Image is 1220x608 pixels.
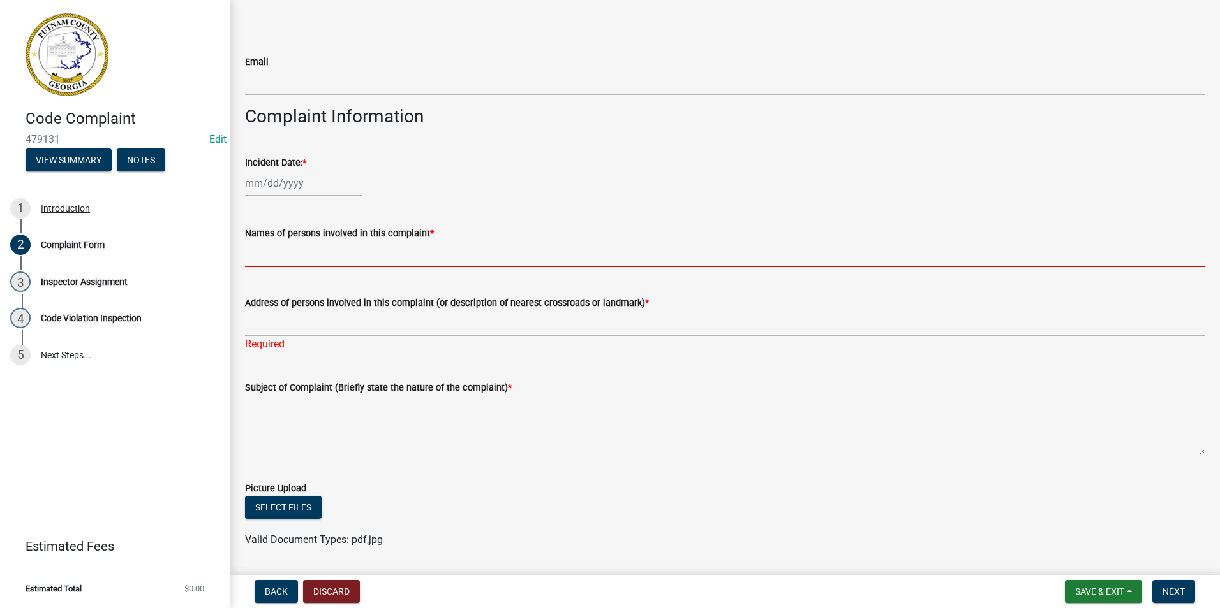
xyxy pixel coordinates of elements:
[117,148,165,171] button: Notes
[245,533,383,546] span: Valid Document Types: pdf,jpg
[1065,580,1142,603] button: Save & Exit
[10,235,31,255] div: 2
[26,148,112,171] button: View Summary
[10,198,31,219] div: 1
[1163,586,1185,597] span: Next
[26,13,108,96] img: Putnam County, Georgia
[245,106,1205,127] h3: Complaint Information
[245,170,362,196] input: mm/dd/yyyy
[10,533,209,559] a: Estimated Fees
[245,484,306,493] label: Picture Upload
[26,156,112,166] wm-modal-confirm: Summary
[26,584,82,593] span: Estimated Total
[265,586,288,597] span: Back
[10,271,31,292] div: 3
[245,384,512,393] label: Subject of Complaint (Briefly state the nature of the complaint)
[255,580,298,603] button: Back
[41,277,128,286] div: Inspector Assignment
[245,58,269,67] label: Email
[209,133,227,145] a: Edit
[245,496,322,519] button: Select files
[1152,580,1195,603] button: Next
[26,110,219,128] h4: Code Complaint
[1075,586,1124,597] span: Save & Exit
[117,156,165,166] wm-modal-confirm: Notes
[245,229,434,238] label: Names of persons involved in this complaint
[41,204,90,213] div: Introduction
[10,308,31,328] div: 4
[245,337,1205,352] div: Required
[209,133,227,145] wm-modal-confirm: Edit Application Number
[26,133,204,145] span: 479131
[184,584,204,593] span: $0.00
[41,240,105,249] div: Complaint Form
[245,299,649,308] label: Address of persons involved in this complaint (or description of nearest crossroads or landmark)
[303,580,360,603] button: Discard
[10,345,31,365] div: 5
[41,314,142,322] div: Code Violation Inspection
[245,159,306,168] label: Incident Date:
